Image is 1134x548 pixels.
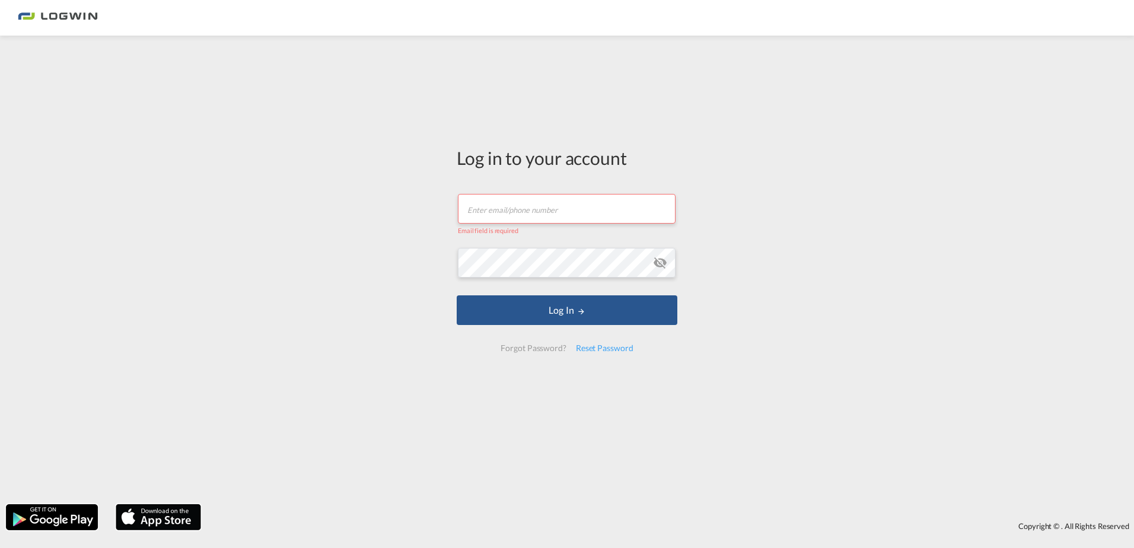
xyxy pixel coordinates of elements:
[207,516,1134,536] div: Copyright © . All Rights Reserved
[18,5,98,31] img: bc73a0e0d8c111efacd525e4c8ad7d32.png
[571,337,638,359] div: Reset Password
[653,256,667,270] md-icon: icon-eye-off
[458,227,518,234] span: Email field is required
[5,503,99,531] img: google.png
[496,337,571,359] div: Forgot Password?
[458,194,676,224] input: Enter email/phone number
[457,145,677,170] div: Log in to your account
[114,503,202,531] img: apple.png
[457,295,677,325] button: LOGIN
